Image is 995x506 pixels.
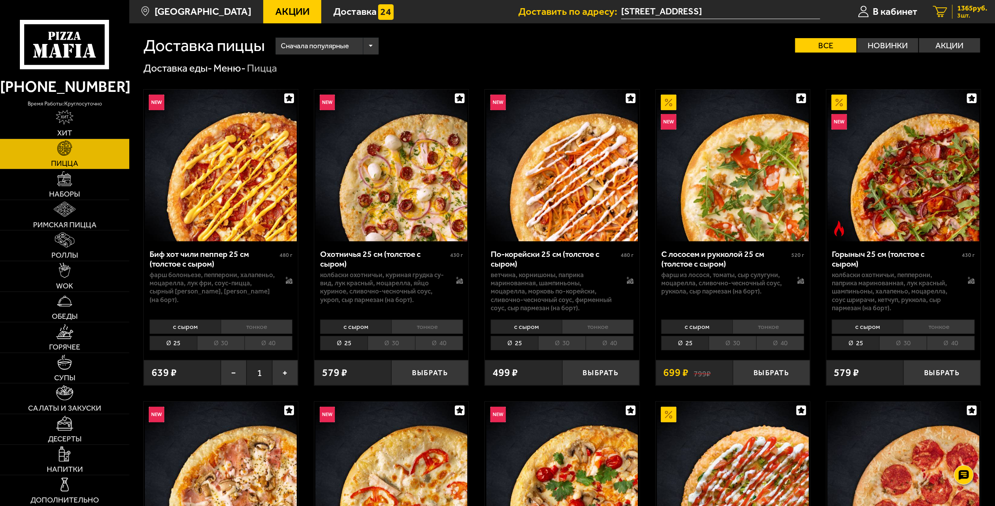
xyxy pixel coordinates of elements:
img: Новинка [490,407,506,422]
span: В кабинет [873,7,918,17]
img: Горыныч 25 см (толстое с сыром) [828,90,979,241]
span: 639 ₽ [151,367,177,378]
li: 30 [709,336,756,350]
span: 1 [247,360,272,385]
li: 30 [368,336,415,350]
span: 579 ₽ [322,367,347,378]
div: Горыныч 25 см (толстое с сыром) [832,249,960,269]
span: 480 г [621,252,634,258]
span: Хит [57,129,72,137]
img: Акционный [831,95,847,110]
span: Римская пицца [33,221,97,229]
span: 699 ₽ [663,367,689,378]
span: Обеды [52,313,78,320]
span: 499 ₽ [493,367,518,378]
span: Наборы [49,190,80,198]
a: АкционныйНовинкаОстрое блюдоГорыныч 25 см (толстое с сыром) [826,90,981,241]
label: Акции [919,38,980,53]
span: Роллы [51,251,78,259]
li: 40 [756,336,804,350]
span: 579 ₽ [834,367,859,378]
a: Доставка еды- [143,62,212,74]
img: По-корейски 25 см (толстое с сыром) [486,90,638,241]
p: ветчина, корнишоны, паприка маринованная, шампиньоны, моцарелла, морковь по-корейски, сливочно-че... [491,271,616,312]
label: Новинки [857,38,918,53]
span: Пицца [51,160,78,167]
input: Ваш адрес доставки [621,5,820,19]
span: 430 г [962,252,975,258]
button: + [272,360,298,385]
img: Новинка [149,407,164,422]
li: 30 [538,336,586,350]
span: Доставка [333,7,377,17]
img: Охотничья 25 см (толстое с сыром) [315,90,467,241]
li: тонкое [391,320,463,334]
img: С лососем и рукколой 25 см (толстое с сыром) [657,90,809,241]
li: с сыром [661,320,733,334]
span: Горячее [49,343,80,351]
span: Напитки [47,466,83,473]
button: Выбрать [562,360,639,385]
li: 30 [879,336,927,350]
img: Акционный [661,95,676,110]
img: Новинка [661,114,676,130]
li: 40 [927,336,975,350]
a: Меню- [213,62,246,74]
p: фарш болоньезе, пепперони, халапеньо, моцарелла, лук фри, соус-пицца, сырный [PERSON_NAME], [PERS... [150,271,275,304]
img: Новинка [320,95,335,110]
span: 520 г [791,252,804,258]
li: 25 [832,336,879,350]
div: С лососем и рукколой 25 см (толстое с сыром) [661,249,789,269]
button: Выбрать [733,360,810,385]
span: 480 г [280,252,292,258]
li: 30 [197,336,245,350]
p: колбаски охотничьи, куриная грудка су-вид, лук красный, моцарелла, яйцо куриное, сливочно-чесночн... [320,271,446,304]
span: WOK [56,282,73,290]
li: 25 [150,336,197,350]
img: Биф хот чили пеппер 25 см (толстое с сыром) [145,90,297,241]
li: 25 [320,336,368,350]
p: фарш из лосося, томаты, сыр сулугуни, моцарелла, сливочно-чесночный соус, руккола, сыр пармезан (... [661,271,787,296]
li: тонкое [903,320,975,334]
p: колбаски Охотничьи, пепперони, паприка маринованная, лук красный, шампиньоны, халапеньо, моцарелл... [832,271,957,312]
div: По-корейски 25 см (толстое с сыром) [491,249,619,269]
li: с сыром [832,320,903,334]
span: Доставить по адресу: [518,7,621,17]
a: НовинкаБиф хот чили пеппер 25 см (толстое с сыром) [144,90,298,241]
span: Акции [275,7,310,17]
img: Новинка [320,407,335,422]
span: Сначала популярные [281,36,349,56]
h1: Доставка пиццы [143,37,265,54]
li: с сыром [150,320,221,334]
div: Биф хот чили пеппер 25 см (толстое с сыром) [150,249,278,269]
a: АкционныйНовинкаС лососем и рукколой 25 см (толстое с сыром) [656,90,810,241]
span: Десерты [48,435,82,443]
li: 25 [491,336,538,350]
li: с сыром [320,320,391,334]
div: Охотничья 25 см (толстое с сыром) [320,249,448,269]
span: Супы [54,374,76,382]
span: 3 шт. [957,12,987,19]
a: НовинкаОхотничья 25 см (толстое с сыром) [314,90,468,241]
img: Острое блюдо [831,221,847,236]
s: 799 ₽ [694,367,711,378]
li: 40 [586,336,634,350]
div: Пицца [247,61,277,75]
img: Новинка [149,95,164,110]
img: 15daf4d41897b9f0e9f617042186c801.svg [378,4,394,20]
a: НовинкаПо-корейски 25 см (толстое с сыром) [485,90,639,241]
span: 430 г [450,252,463,258]
li: 40 [245,336,292,350]
li: тонкое [562,320,634,334]
li: 40 [415,336,463,350]
label: Все [795,38,856,53]
li: тонкое [733,320,804,334]
img: Акционный [661,407,676,422]
li: тонкое [221,320,292,334]
img: Новинка [490,95,506,110]
span: Дополнительно [30,496,99,504]
span: [GEOGRAPHIC_DATA] [155,7,251,17]
img: Новинка [831,114,847,130]
li: 25 [661,336,709,350]
span: 1365 руб. [957,5,987,12]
